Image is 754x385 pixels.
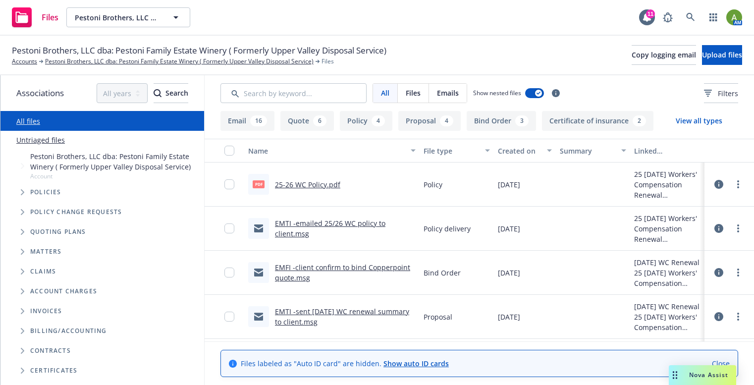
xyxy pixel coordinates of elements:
span: Pestoni Brothers, LLC dba: Pestoni Family Estate Winery ( Formerly Upper Valley Disposal Service) [12,44,386,57]
span: All [381,88,389,98]
a: Search [681,7,700,27]
span: Billing/Accounting [30,328,107,334]
span: Proposal [424,312,452,322]
button: Quote [280,111,334,131]
a: more [732,311,744,323]
div: 25 [DATE] Workers' Compensation Renewal [634,268,700,288]
div: [DATE] WC Renewal [634,257,700,268]
div: 25 [DATE] Workers' Compensation Renewal [634,169,700,200]
div: Linked associations [634,146,700,156]
span: Emails [437,88,459,98]
button: Certificate of insurance [542,111,653,131]
span: Bind Order [424,268,461,278]
button: Name [244,139,420,163]
span: Show nested files [473,89,521,97]
a: EMFI -client confirm to bind Copperpoint quote.msg [275,263,410,282]
span: Account charges [30,288,97,294]
input: Toggle Row Selected [224,268,234,277]
button: Nova Assist [669,365,736,385]
div: Search [154,84,188,103]
a: Untriaged files [16,135,65,145]
a: more [732,267,744,278]
div: Summary [560,146,615,156]
a: Report a Bug [658,7,678,27]
span: Account [30,172,200,180]
span: Nova Assist [689,371,728,379]
div: 4 [372,115,385,126]
span: Policy delivery [424,223,471,234]
button: Proposal [398,111,461,131]
div: Created on [498,146,541,156]
div: 6 [313,115,326,126]
div: [DATE] WC Renewal [634,301,700,312]
span: Pestoni Brothers, LLC dba: Pestoni Family Estate Winery ( Formerly Upper Valley Disposal Service) [75,12,161,23]
button: Upload files [702,45,742,65]
div: Drag to move [669,365,681,385]
a: more [732,178,744,190]
input: Select all [224,146,234,156]
span: Filters [704,88,738,99]
div: 2 [633,115,646,126]
svg: Search [154,89,162,97]
button: Linked associations [630,139,704,163]
input: Toggle Row Selected [224,179,234,189]
span: [DATE] [498,179,520,190]
span: Copy logging email [632,50,696,59]
button: SearchSearch [154,83,188,103]
div: 25 [DATE] Workers' Compensation Renewal [634,213,700,244]
span: Policies [30,189,61,195]
span: [DATE] [498,268,520,278]
div: File type [424,146,479,156]
span: Files [42,13,58,21]
a: All files [16,116,40,126]
img: photo [726,9,742,25]
span: Quoting plans [30,229,86,235]
a: Files [8,3,62,31]
span: Matters [30,249,61,255]
button: View all types [660,111,738,131]
a: Pestoni Brothers, LLC dba: Pestoni Family Estate Winery ( Formerly Upper Valley Disposal Service) [45,57,314,66]
input: Search by keyword... [220,83,367,103]
a: 25-26 WC Policy.pdf [275,180,340,189]
button: Policy [340,111,392,131]
a: Close [712,358,730,369]
span: Filters [718,88,738,99]
div: 16 [250,115,267,126]
button: Copy logging email [632,45,696,65]
span: Associations [16,87,64,100]
span: Policy change requests [30,209,122,215]
div: 3 [515,115,529,126]
span: Contracts [30,348,71,354]
a: Switch app [703,7,723,27]
span: Upload files [702,50,742,59]
div: 4 [440,115,453,126]
span: Certificates [30,368,77,374]
a: more [732,222,744,234]
span: Files [406,88,421,98]
button: Filters [704,83,738,103]
a: EMTI -sent [DATE] WC renewal summary to client.msg [275,307,409,327]
span: Policy [424,179,442,190]
span: Files labeled as "Auto ID card" are hidden. [241,358,449,369]
div: 25 [DATE] Workers' Compensation Renewal [634,312,700,332]
div: Tree Example [0,149,204,321]
span: Invoices [30,308,62,314]
button: Pestoni Brothers, LLC dba: Pestoni Family Estate Winery ( Formerly Upper Valley Disposal Service) [66,7,190,27]
span: Claims [30,269,56,275]
button: Email [220,111,274,131]
span: Pestoni Brothers, LLC dba: Pestoni Family Estate Winery ( Formerly Upper Valley Disposal Service) [30,151,200,172]
input: Toggle Row Selected [224,223,234,233]
input: Toggle Row Selected [224,312,234,322]
span: [DATE] [498,312,520,322]
a: Show auto ID cards [383,359,449,368]
a: EMTI -emailed 25/26 WC policy to client.msg [275,219,385,238]
button: Bind Order [467,111,536,131]
button: Created on [494,139,556,163]
button: File type [420,139,494,163]
div: Name [248,146,405,156]
span: pdf [253,180,265,188]
span: Files [322,57,334,66]
div: 11 [646,9,655,18]
button: Summary [556,139,630,163]
span: [DATE] [498,223,520,234]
